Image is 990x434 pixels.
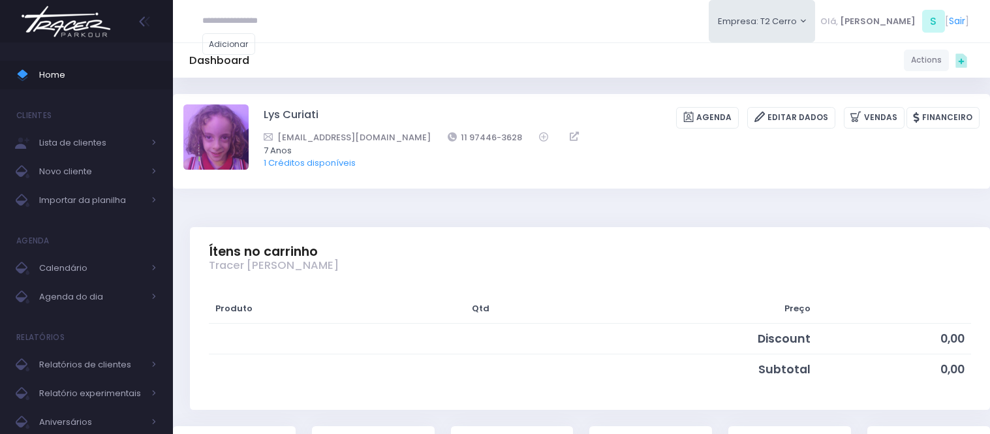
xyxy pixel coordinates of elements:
span: Tracer [PERSON_NAME] [209,259,339,272]
a: Editar Dados [747,107,835,129]
th: Preço [544,294,817,324]
a: Sair [949,14,965,28]
span: Calendário [39,260,144,277]
h4: Relatórios [16,324,65,350]
td: 0,00 [817,354,971,384]
th: Qtd [417,294,544,324]
th: Produto [209,294,417,324]
h4: Agenda [16,228,50,254]
label: Alterar foto de perfil [183,104,249,174]
span: Relatório experimentais [39,385,144,402]
td: 0,00 [817,324,971,354]
img: Lys Curiati [183,104,249,170]
a: 11 97446-3628 [448,131,523,144]
a: Vendas [844,107,905,129]
span: 7 Anos [264,144,963,157]
a: Lys Curiati [264,107,318,129]
span: Home [39,67,157,84]
h5: Dashboard [189,54,249,67]
span: Relatórios de clientes [39,356,144,373]
span: Novo cliente [39,163,144,180]
div: Quick actions [949,48,974,72]
a: Agenda [676,107,739,129]
a: [EMAIL_ADDRESS][DOMAIN_NAME] [264,131,431,144]
a: Actions [904,50,949,71]
td: Discount [544,324,817,354]
span: Agenda do dia [39,288,144,305]
td: Subtotal [544,354,817,384]
span: S [922,10,945,33]
span: Lista de clientes [39,134,144,151]
a: Adicionar [202,33,256,55]
span: Olá, [820,15,838,28]
span: Aniversários [39,414,144,431]
h4: Clientes [16,102,52,129]
span: [PERSON_NAME] [840,15,916,28]
span: Importar da planilha [39,192,144,209]
span: Ítens no carrinho [209,244,318,259]
a: Financeiro [906,107,980,129]
a: 1 Créditos disponíveis [264,157,356,169]
div: [ ] [815,7,974,36]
